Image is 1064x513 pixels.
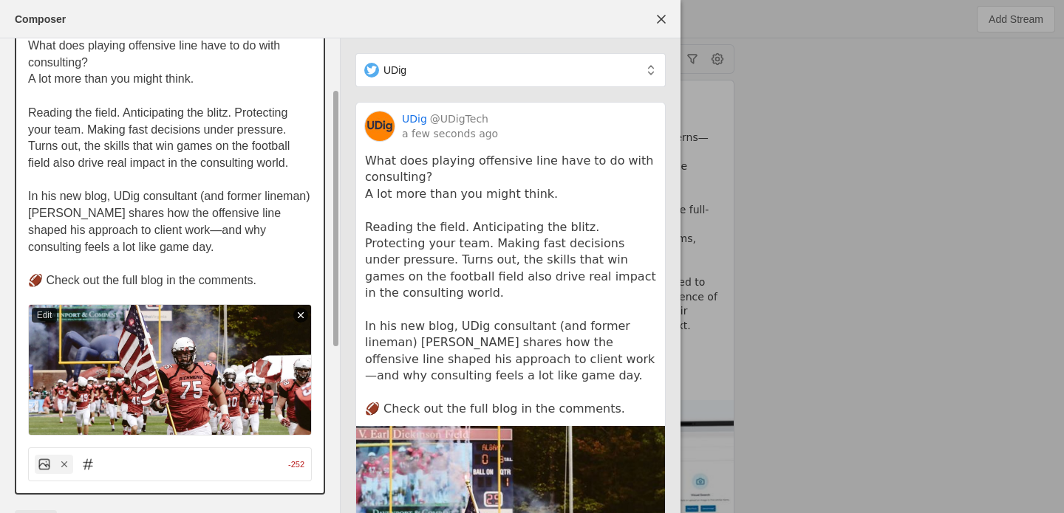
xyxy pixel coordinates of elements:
[28,274,256,286] span: 🏈 Check out the full blog in the comments.
[28,72,194,85] span: A lot more than you might think.
[365,111,395,141] img: cache
[28,190,313,252] span: In his new blog, UDig consultant (and former lineman) [PERSON_NAME] shares how the offensive line...
[28,39,284,69] span: What does playing offensive line have to do with consulting?
[28,304,312,435] img: 9d552ec9-09ed-41d2-b9b4-dcb7e95a73bd
[293,308,308,323] div: remove
[15,12,66,27] div: Composer
[402,126,498,141] a: a few seconds ago
[402,111,427,126] a: UDig
[365,153,656,417] pre: What does playing offensive line have to do with consulting? A lot more than you might think. Rea...
[32,308,57,323] div: Edit
[430,111,488,126] a: @UDigTech
[383,63,406,78] span: UDig
[28,106,293,169] span: Reading the field. Anticipating the blitz. Protecting your team. Making fast decisions under pres...
[288,460,304,469] text: -252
